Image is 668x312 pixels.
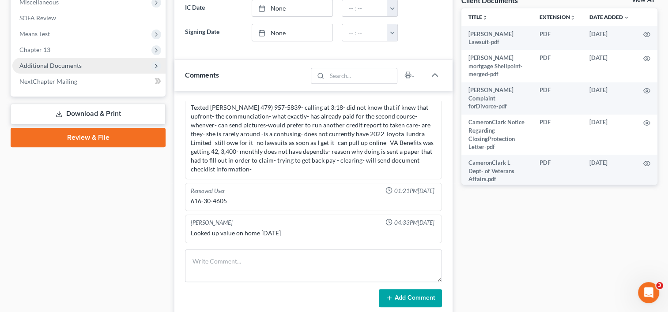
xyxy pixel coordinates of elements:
i: unfold_more [570,15,575,20]
a: Date Added expand_more [589,14,629,20]
td: PDF [532,82,582,115]
a: NextChapter Mailing [12,74,166,89]
td: [DATE] [582,115,636,155]
td: PDF [532,115,582,155]
a: Review & File [11,128,166,147]
a: Download & Print [11,104,166,124]
div: Removed User [191,187,225,195]
span: NextChapter Mailing [19,78,77,85]
span: 04:33PM[DATE] [394,219,434,227]
div: 616-30-4605 [191,197,436,205]
a: SOFA Review [12,10,166,26]
td: [DATE] [582,26,636,50]
td: PDF [532,155,582,187]
td: [DATE] [582,50,636,82]
td: PDF [532,50,582,82]
input: Search... [327,68,397,83]
span: 3 [656,282,663,289]
span: Chapter 13 [19,46,50,53]
td: [PERSON_NAME] Complaint forDivorce-pdf [461,82,532,115]
label: Signing Date [181,24,247,41]
input: -- : -- [342,24,388,41]
td: [PERSON_NAME] Lawsuit-pdf [461,26,532,50]
span: Additional Documents [19,62,82,69]
td: PDF [532,26,582,50]
td: [DATE] [582,82,636,115]
span: Means Test [19,30,50,37]
td: CameronClark Notice Regarding ClosingProtection Letter-pdf [461,115,532,155]
td: [DATE] [582,155,636,187]
td: CameronClark L Dept- of Veterans Affairs.pdf [461,155,532,187]
td: [PERSON_NAME] mortgage Shellpoint-merged-pdf [461,50,532,82]
span: SOFA Review [19,14,56,22]
button: Add Comment [379,289,442,308]
span: Comments [185,71,219,79]
i: unfold_more [482,15,487,20]
i: expand_more [624,15,629,20]
a: Extensionunfold_more [540,14,575,20]
div: [PERSON_NAME] [191,219,233,227]
div: Looked up value on home [DATE] [191,229,436,238]
iframe: Intercom live chat [638,282,659,303]
a: Titleunfold_more [468,14,487,20]
div: Texted [PERSON_NAME] 479) 957-5839- calling at 3:18- did not know that if knew that upfront- the ... [191,103,436,174]
a: None [252,24,333,41]
span: 01:21PM[DATE] [394,187,434,195]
